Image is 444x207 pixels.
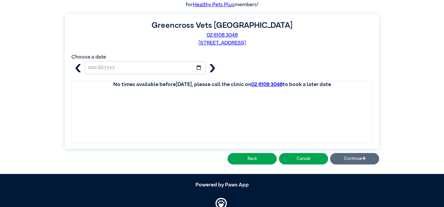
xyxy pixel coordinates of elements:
[198,41,246,46] a: [STREET_ADDRESS]
[152,22,292,29] label: Greencross Vets [GEOGRAPHIC_DATA]
[279,153,328,164] button: Cancel
[113,82,331,87] label: No times available before [DATE] , please call the clinic on to book a later date
[65,182,379,188] h5: Powered by Paws App
[251,82,283,87] a: 02 6108 3048
[228,153,277,164] button: Back
[71,55,106,60] label: Choose a date
[207,33,238,38] a: 02 6108 3048
[193,2,234,8] a: Healthy Pets Plus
